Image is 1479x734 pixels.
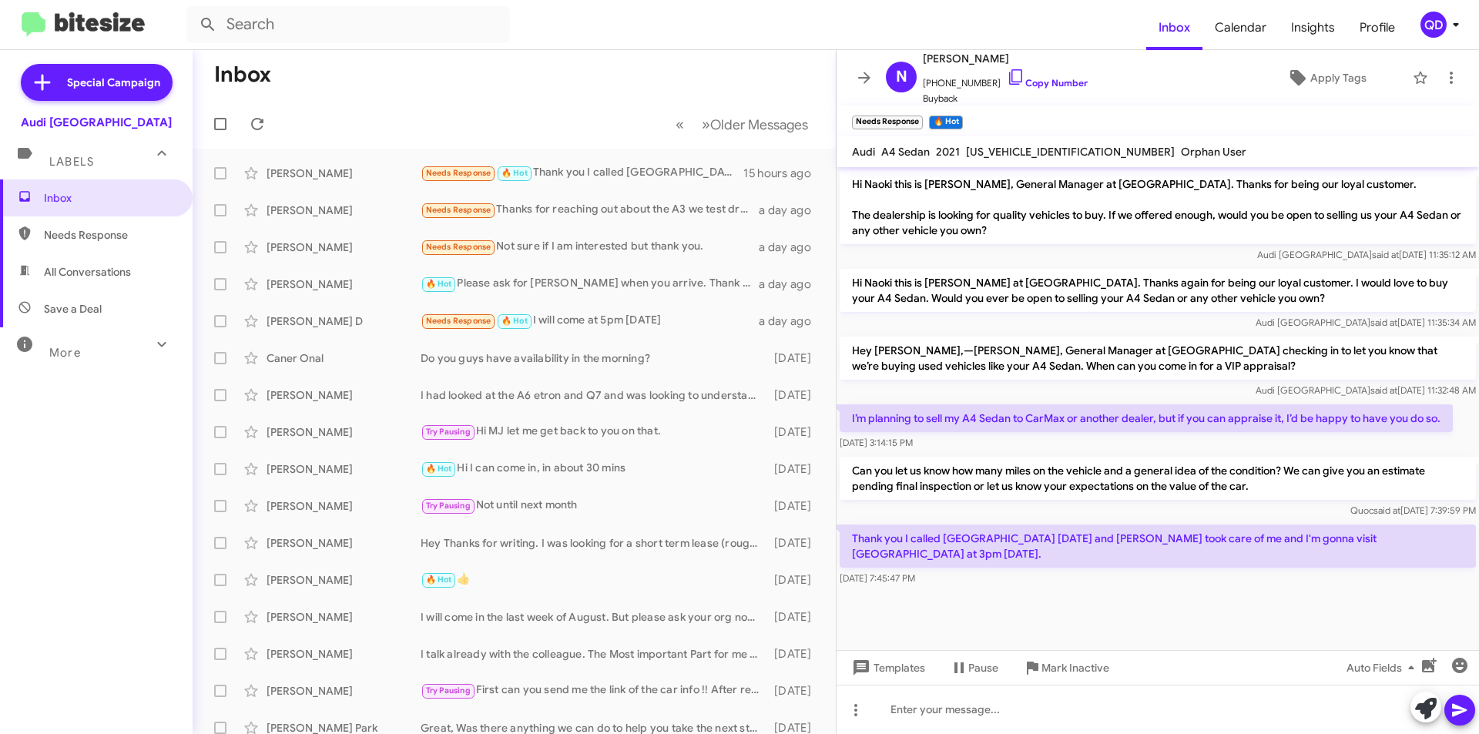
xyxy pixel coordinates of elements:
span: Buyback [923,91,1088,106]
span: [US_VEHICLE_IDENTIFICATION_NUMBER] [966,145,1175,159]
a: Profile [1347,5,1407,50]
span: said at [1373,504,1400,516]
div: [PERSON_NAME] [267,166,421,181]
p: Thank you I called [GEOGRAPHIC_DATA] [DATE] and [PERSON_NAME] took care of me and I'm gonna visit... [840,525,1476,568]
button: Apply Tags [1247,64,1405,92]
span: Try Pausing [426,685,471,695]
div: [PERSON_NAME] [267,535,421,551]
span: 🔥 Hot [426,464,452,474]
button: Mark Inactive [1011,654,1122,682]
div: Hi I can come in, in about 30 mins [421,460,766,478]
span: [PERSON_NAME] [923,49,1088,68]
div: Do you guys have availability in the morning? [421,350,766,366]
span: 🔥 Hot [426,279,452,289]
button: Pause [937,654,1011,682]
span: Try Pausing [426,427,471,437]
span: Older Messages [710,116,808,133]
a: Calendar [1202,5,1279,50]
div: 15 hours ago [743,166,823,181]
button: Previous [666,109,693,140]
span: Auto Fields [1347,654,1420,682]
div: [PERSON_NAME] [267,387,421,403]
span: Save a Deal [44,301,102,317]
a: Special Campaign [21,64,173,101]
a: Copy Number [1007,77,1088,89]
div: Hi MJ let me get back to you on that. [421,423,766,441]
span: « [676,115,684,134]
span: Labels [49,155,94,169]
span: Needs Response [426,316,491,326]
div: QD [1420,12,1447,38]
div: Not until next month [421,497,766,514]
div: 👍 [421,571,766,588]
span: Needs Response [426,242,491,252]
span: said at [1370,384,1397,396]
div: Not sure if I am interested but thank you. [421,238,759,256]
div: [DATE] [766,387,823,403]
button: Templates [837,654,937,682]
div: a day ago [759,240,823,255]
a: Inbox [1146,5,1202,50]
a: Insights [1279,5,1347,50]
div: [DATE] [766,646,823,662]
button: Next [693,109,817,140]
div: Thank you I called [GEOGRAPHIC_DATA] [DATE] and [PERSON_NAME] took care of me and I'm gonna visit... [421,164,743,182]
div: [DATE] [766,609,823,625]
div: a day ago [759,313,823,329]
span: 🔥 Hot [426,575,452,585]
span: 2021 [936,145,960,159]
span: Inbox [44,190,175,206]
div: [PERSON_NAME] [267,277,421,292]
div: [PERSON_NAME] [267,572,421,588]
button: QD [1407,12,1462,38]
div: [DATE] [766,572,823,588]
div: Please ask for [PERSON_NAME] when you arrive. Thank you [421,275,759,293]
span: 🔥 Hot [501,316,528,326]
div: [DATE] [766,461,823,477]
span: said at [1372,249,1399,260]
p: Hi Naoki this is [PERSON_NAME], General Manager at [GEOGRAPHIC_DATA]. Thanks for being our loyal ... [840,170,1476,244]
span: Try Pausing [426,501,471,511]
nav: Page navigation example [667,109,817,140]
button: Auto Fields [1334,654,1433,682]
span: 🔥 Hot [501,168,528,178]
span: Needs Response [44,227,175,243]
span: Mark Inactive [1041,654,1109,682]
span: A4 Sedan [881,145,930,159]
span: said at [1370,317,1397,328]
div: [PERSON_NAME] D [267,313,421,329]
span: » [702,115,710,134]
div: [PERSON_NAME] [267,609,421,625]
small: 🔥 Hot [929,116,962,129]
p: Can you let us know how many miles on the vehicle and a general idea of the condition? We can giv... [840,457,1476,500]
span: Audi [GEOGRAPHIC_DATA] [DATE] 11:35:12 AM [1257,249,1476,260]
span: [DATE] 3:14:15 PM [840,437,913,448]
div: I had looked at the A6 etron and Q7 and was looking to understand out the door prices and leasing... [421,387,766,403]
div: [DATE] [766,535,823,551]
span: Audi [852,145,875,159]
span: [PHONE_NUMBER] [923,68,1088,91]
span: Apply Tags [1310,64,1367,92]
span: Pause [968,654,998,682]
p: Hi Naoki this is [PERSON_NAME] at [GEOGRAPHIC_DATA]. Thanks again for being our loyal customer. I... [840,269,1476,312]
div: [PERSON_NAME] [267,461,421,477]
span: All Conversations [44,264,131,280]
span: Orphan User [1181,145,1246,159]
div: I talk already with the colleague. The Most important Part for me would be, that I get the ev reb... [421,646,766,662]
div: [DATE] [766,350,823,366]
div: [PERSON_NAME] [267,498,421,514]
span: Special Campaign [67,75,160,90]
div: I will come at 5pm [DATE] [421,312,759,330]
div: I will come in the last week of August. But please ask your org not to keep calling and sending m... [421,609,766,625]
small: Needs Response [852,116,923,129]
div: Audi [GEOGRAPHIC_DATA] [21,115,172,130]
p: I’m planning to sell my A4 Sedan to CarMax or another dealer, but if you can appraise it, I’d be ... [840,404,1453,432]
p: Hey [PERSON_NAME],—[PERSON_NAME], General Manager at [GEOGRAPHIC_DATA] checking in to let you kno... [840,337,1476,380]
span: Audi [GEOGRAPHIC_DATA] [DATE] 11:35:34 AM [1256,317,1476,328]
span: Templates [849,654,925,682]
div: [PERSON_NAME] [267,240,421,255]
